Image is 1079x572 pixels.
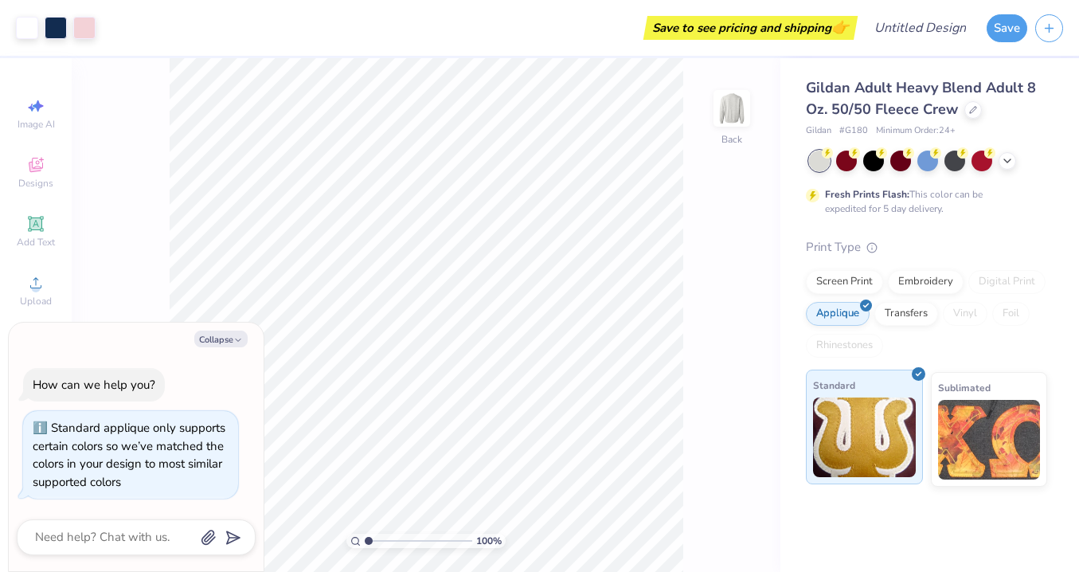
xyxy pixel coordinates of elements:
span: Gildan [806,124,831,138]
div: Rhinestones [806,334,883,358]
div: Standard applique only supports certain colors so we’ve matched the colors in your design to most... [33,420,225,490]
span: # G180 [839,124,868,138]
span: Minimum Order: 24 + [876,124,956,138]
div: Screen Print [806,270,883,294]
span: 👉 [831,18,849,37]
img: Back [716,92,748,124]
div: Foil [992,302,1030,326]
div: This color can be expedited for 5 day delivery. [825,187,1021,216]
span: Add Text [17,236,55,249]
strong: Fresh Prints Flash: [825,188,909,201]
div: Back [721,132,742,147]
div: Print Type [806,238,1047,257]
div: Digital Print [968,270,1046,294]
div: Vinyl [943,302,987,326]
div: Transfers [874,302,938,326]
span: Upload [20,295,52,308]
img: Standard [813,398,916,477]
input: Untitled Design [862,12,979,44]
div: How can we help you? [33,377,155,393]
span: Gildan Adult Heavy Blend Adult 8 Oz. 50/50 Fleece Crew [806,78,1036,119]
button: Save [987,14,1027,42]
div: Applique [806,302,870,326]
span: Standard [813,377,855,394]
span: Image AI [18,118,55,131]
span: 100 % [476,534,502,548]
img: Sublimated [938,400,1041,480]
span: Sublimated [938,379,991,396]
div: Embroidery [888,270,964,294]
div: Save to see pricing and shipping [647,16,854,40]
button: Collapse [194,331,248,347]
span: Designs [18,177,53,190]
